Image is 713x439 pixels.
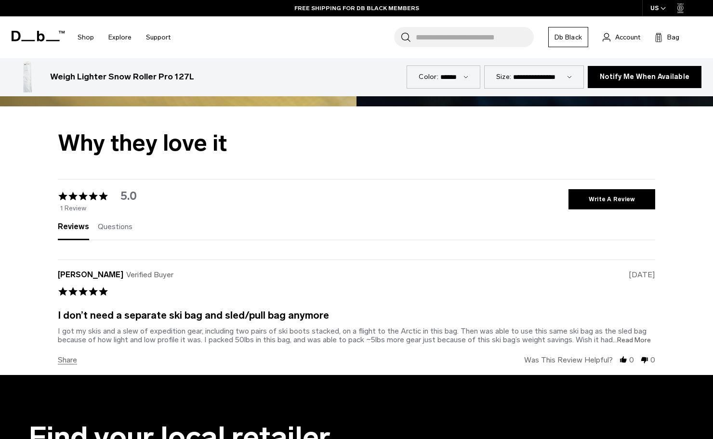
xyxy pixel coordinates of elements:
a: FREE SHIPPING FOR DB BLACK MEMBERS [294,4,419,13]
label: Color: [419,72,438,82]
span: 0 [650,356,655,364]
span: 1 Review [60,201,86,212]
h2: Why they love it [58,106,655,160]
label: Size: [496,72,511,82]
div: vote up Review by Robert on 17 Mar 2025 [619,356,628,364]
div: I got my skis and a slew of expedition gear, including two pairs of ski boots stacked, on a fligh... [58,326,651,344]
span: 0 [629,356,634,364]
a: Shop [78,20,94,54]
img: Weigh_Lighter_Snow_Roller_Pro_127L_1.png [12,62,42,92]
nav: Main Navigation [70,16,178,58]
span: share [58,356,77,364]
span: Bag [667,32,679,42]
span: Verified Buyer [126,271,173,279]
h3: Weigh Lighter Snow Roller Pro 127L [50,71,194,83]
span: Reviews [58,222,89,231]
span: 5.0 [120,189,137,203]
span: [PERSON_NAME] [58,271,124,279]
span: write a review [589,196,635,203]
span: share [58,356,79,364]
span: Notify Me When Available [600,73,689,81]
a: Account [603,31,640,43]
span: Was this review helpful? [524,356,613,364]
span: ...Read More [613,336,651,344]
span: Account [615,32,640,42]
div: vote down Review by Robert on 17 Mar 2025 [640,356,649,364]
div: I don’t need a separate ski bag and sled/pull bag anymore [58,311,329,319]
a: Explore [108,20,132,54]
div: write a review [568,189,655,209]
button: Bag [655,31,679,43]
a: Support [146,20,171,54]
span: Questions [98,222,132,231]
span: review date 03/17/25 [629,271,655,279]
button: Notify Me When Available [588,66,701,88]
a: Db Black [548,27,588,47]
